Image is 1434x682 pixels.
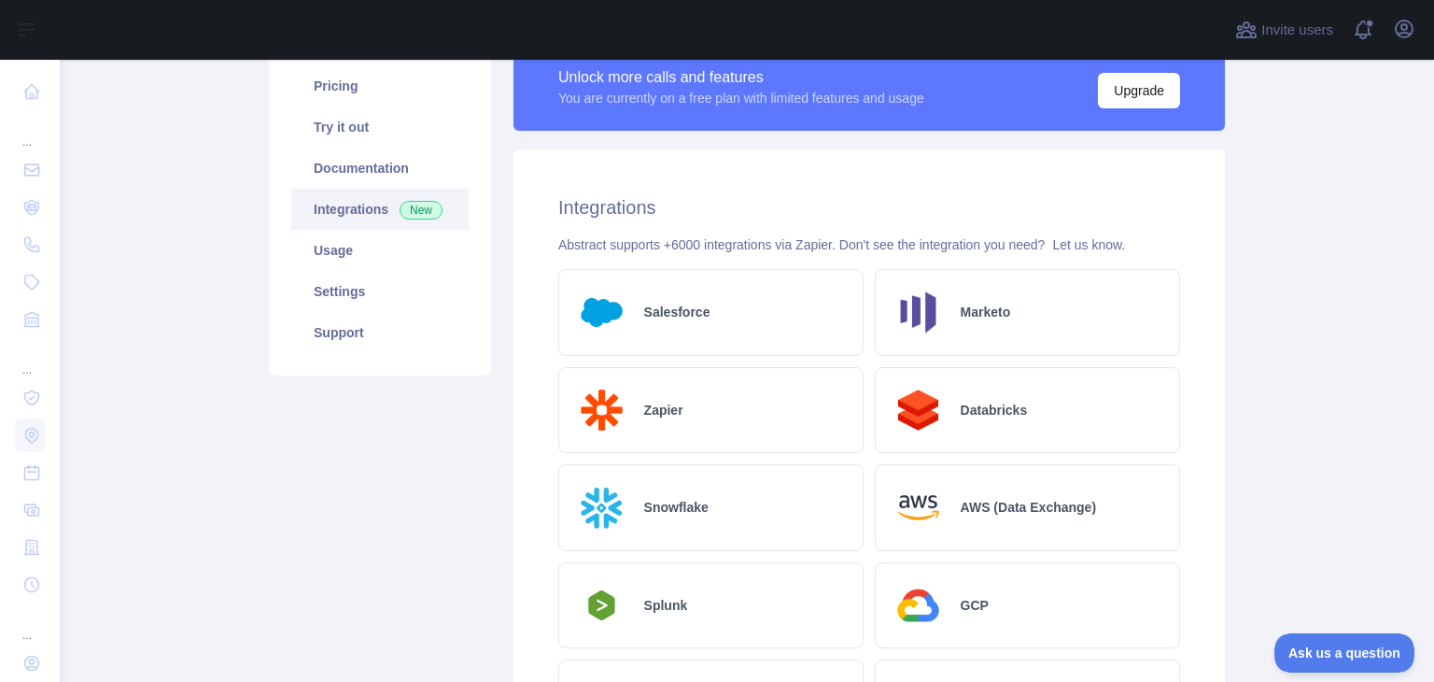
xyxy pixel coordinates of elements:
[574,480,629,535] img: Logo
[558,235,1180,254] div: Abstract supports +6000 integrations via Zapier. Don't see the integration you need?
[558,89,924,107] div: You are currently on a free plan with limited features and usage
[961,498,1096,517] h2: AWS (Data Exchange)
[291,148,469,189] a: Documentation
[644,498,709,517] h2: Snowflake
[1052,237,1125,252] a: Let us know.
[291,189,469,230] a: Integrations New
[15,605,45,643] div: ...
[1261,20,1333,41] span: Invite users
[574,585,629,626] img: Logo
[291,312,469,353] a: Support
[644,401,683,419] h2: Zapier
[1274,633,1415,673] iframe: Toggle Customer Support
[400,201,443,220] span: New
[291,230,469,271] a: Usage
[891,578,946,633] img: Logo
[574,285,629,340] img: Logo
[15,112,45,149] div: ...
[644,303,710,321] h2: Salesforce
[891,285,946,340] img: Logo
[558,194,1180,220] h2: Integrations
[644,596,688,615] h2: Splunk
[15,340,45,377] div: ...
[291,107,469,148] a: Try it out
[961,401,1028,419] h2: Databricks
[574,383,629,438] img: Logo
[961,303,1011,321] h2: Marketo
[891,480,946,535] img: Logo
[1098,73,1180,108] button: Upgrade
[961,596,989,615] h2: GCP
[291,271,469,312] a: Settings
[891,383,946,438] img: Logo
[1231,15,1337,45] button: Invite users
[558,66,924,89] div: Unlock more calls and features
[291,65,469,107] a: Pricing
